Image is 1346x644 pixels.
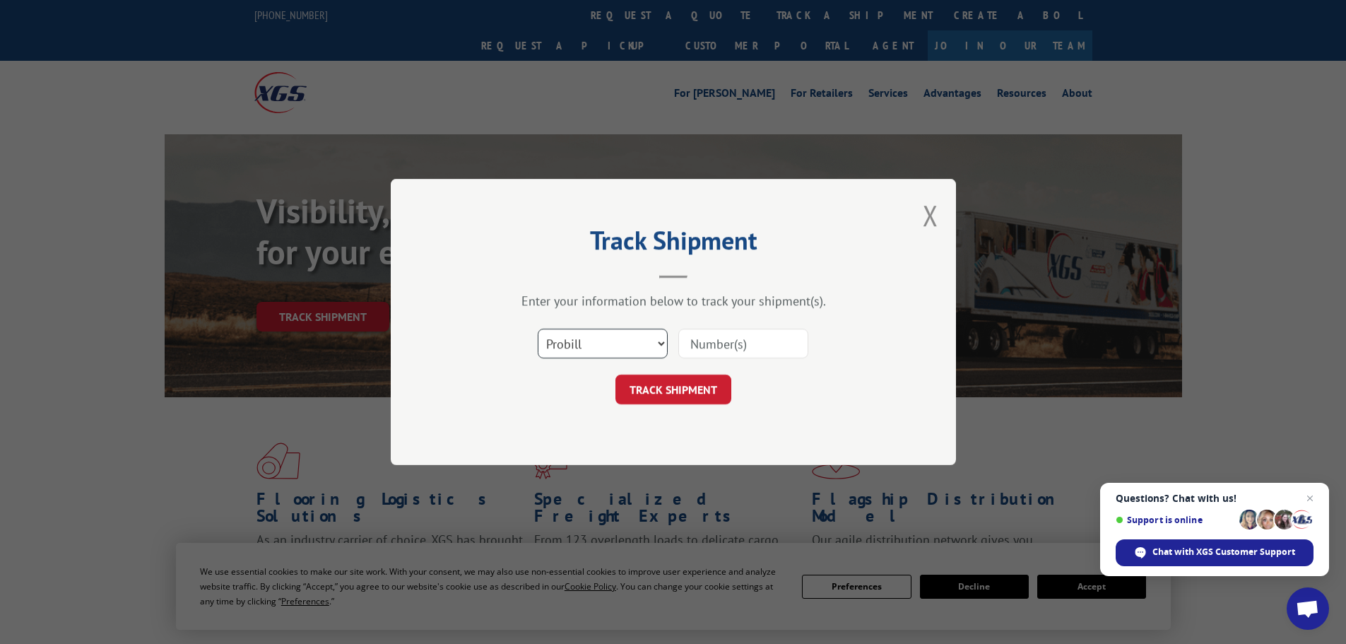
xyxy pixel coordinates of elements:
[678,329,808,358] input: Number(s)
[1116,515,1234,525] span: Support is online
[615,375,731,404] button: TRACK SHIPMENT
[461,293,885,309] div: Enter your information below to track your shipment(s).
[1301,490,1318,507] span: Close chat
[461,230,885,257] h2: Track Shipment
[1287,587,1329,630] div: Open chat
[923,197,938,234] button: Close modal
[1116,539,1313,566] div: Chat with XGS Customer Support
[1152,546,1295,558] span: Chat with XGS Customer Support
[1116,493,1313,504] span: Questions? Chat with us!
